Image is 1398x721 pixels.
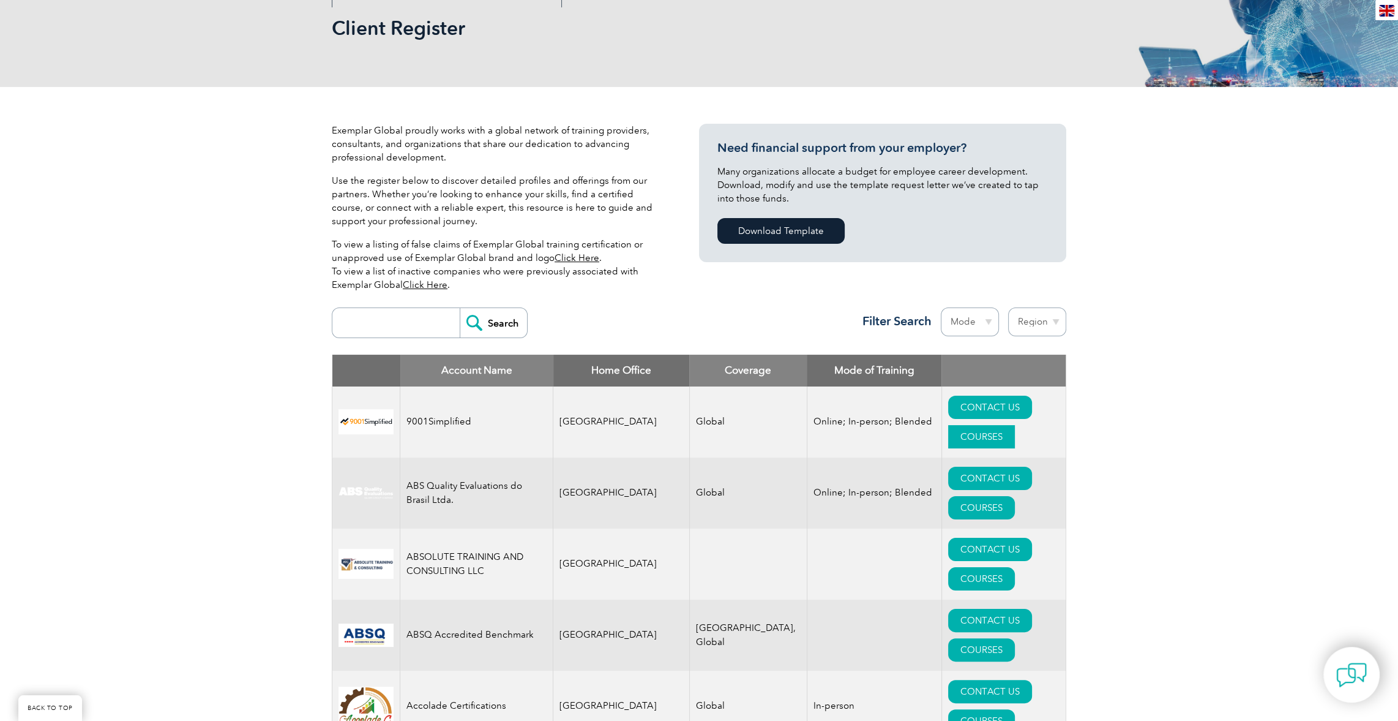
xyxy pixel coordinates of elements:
[332,18,846,38] h2: Client Register
[338,624,394,647] img: cc24547b-a6e0-e911-a812-000d3a795b83-logo.png
[338,549,394,579] img: 16e092f6-eadd-ed11-a7c6-00224814fd52-logo.png
[807,355,941,387] th: Mode of Training: activate to sort column ascending
[332,238,662,292] p: To view a listing of false claims of Exemplar Global training certification or unapproved use of ...
[807,387,941,458] td: Online; In-person; Blended
[400,458,553,529] td: ABS Quality Evaluations do Brasil Ltda.
[807,458,941,529] td: Online; In-person; Blended
[553,458,690,529] td: [GEOGRAPHIC_DATA]
[460,308,527,338] input: Search
[553,600,690,671] td: [GEOGRAPHIC_DATA]
[948,680,1032,703] a: CONTACT US
[689,355,807,387] th: Coverage: activate to sort column ascending
[553,387,690,458] td: [GEOGRAPHIC_DATA]
[717,140,1048,156] h3: Need financial support from your employer?
[689,387,807,458] td: Global
[18,695,82,721] a: BACK TO TOP
[403,279,447,290] a: Click Here
[948,425,1015,448] a: COURSES
[332,124,662,164] p: Exemplar Global proudly works with a global network of training providers, consultants, and organ...
[555,252,599,263] a: Click Here
[689,600,807,671] td: [GEOGRAPHIC_DATA], Global
[717,218,845,244] a: Download Template
[1336,660,1367,690] img: contact-chat.png
[332,174,662,228] p: Use the register below to discover detailed profiles and offerings from our partners. Whether you...
[338,486,394,500] img: c92924ac-d9bc-ea11-a814-000d3a79823d-logo.jpg
[338,409,394,434] img: 37c9c059-616f-eb11-a812-002248153038-logo.png
[400,600,553,671] td: ABSQ Accredited Benchmark
[855,314,932,329] h3: Filter Search
[941,355,1066,387] th: : activate to sort column ascending
[948,567,1015,591] a: COURSES
[400,355,553,387] th: Account Name: activate to sort column descending
[553,529,690,600] td: [GEOGRAPHIC_DATA]
[553,355,690,387] th: Home Office: activate to sort column ascending
[689,458,807,529] td: Global
[948,609,1032,632] a: CONTACT US
[948,538,1032,561] a: CONTACT US
[948,496,1015,519] a: COURSES
[948,396,1032,419] a: CONTACT US
[948,638,1015,662] a: COURSES
[1379,5,1394,17] img: en
[948,467,1032,490] a: CONTACT US
[717,165,1048,205] p: Many organizations allocate a budget for employee career development. Download, modify and use th...
[400,529,553,600] td: ABSOLUTE TRAINING AND CONSULTING LLC
[400,387,553,458] td: 9001Simplified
